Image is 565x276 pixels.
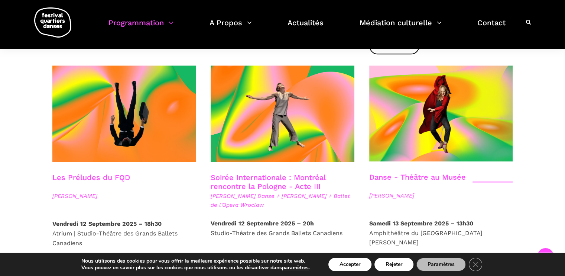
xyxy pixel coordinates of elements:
a: Actualités [288,16,324,38]
a: Danse - Théâtre au Musée [369,173,466,182]
strong: Samedi 13 Septembre 2025 – 13h30 [369,220,473,227]
button: paramètres [282,264,309,271]
p: Atrium | Studio-Théâtre des Grands Ballets Canadiens [52,219,196,248]
a: Programmation [108,16,173,38]
p: Vous pouvez en savoir plus sur les cookies que nous utilisons ou les désactiver dans . [81,264,310,271]
button: Close GDPR Cookie Banner [469,258,482,271]
p: Amphithéâtre du [GEOGRAPHIC_DATA][PERSON_NAME] [369,219,513,247]
span: [PERSON_NAME] [369,191,513,200]
span: [PERSON_NAME] Danse + [PERSON_NAME] + Ballet de l'Opera Wroclaw [211,192,354,209]
a: A Propos [210,16,252,38]
button: Accepter [328,258,371,271]
strong: Vendredi 12 Septembre 2025 – 20h [211,220,314,227]
span: [PERSON_NAME] [52,192,196,200]
button: Rejeter [374,258,413,271]
p: Nous utilisons des cookies pour vous offrir la meilleure expérience possible sur notre site web. [81,258,310,264]
a: Médiation culturelle [360,16,442,38]
img: logo-fqd-med [34,7,71,38]
a: Soirée Internationale : Montréal rencontre la Pologne - Acte III [211,173,325,191]
strong: Vendredi 12 Septembre 2025 – 18h30 [52,220,162,227]
button: Paramètres [416,258,466,271]
a: Les Préludes du FQD [52,173,130,182]
a: Contact [477,16,506,38]
p: Studio-Théatre des Grands Ballets Canadiens [211,219,354,238]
